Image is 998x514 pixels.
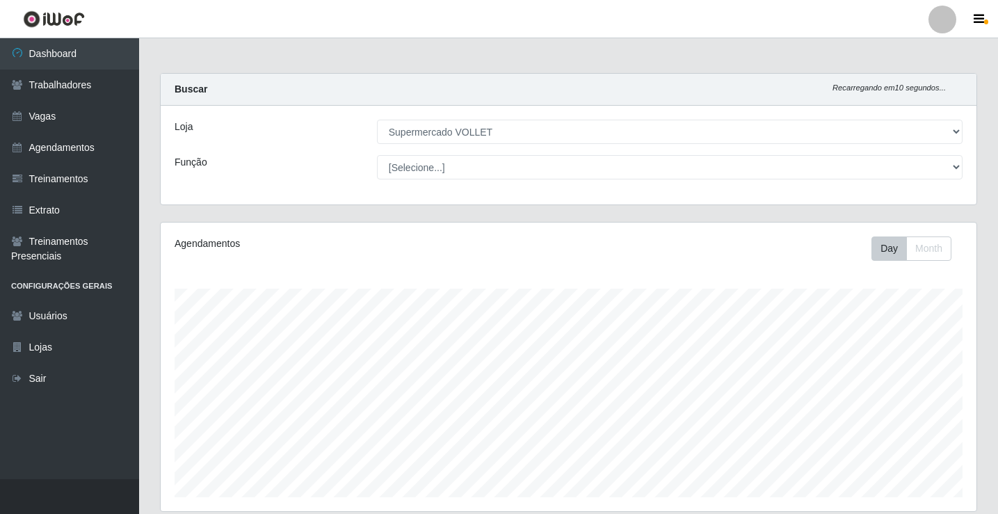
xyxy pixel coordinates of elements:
[175,83,207,95] strong: Buscar
[871,236,951,261] div: First group
[175,236,491,251] div: Agendamentos
[175,155,207,170] label: Função
[906,236,951,261] button: Month
[871,236,963,261] div: Toolbar with button groups
[23,10,85,28] img: CoreUI Logo
[175,120,193,134] label: Loja
[832,83,946,92] i: Recarregando em 10 segundos...
[871,236,907,261] button: Day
